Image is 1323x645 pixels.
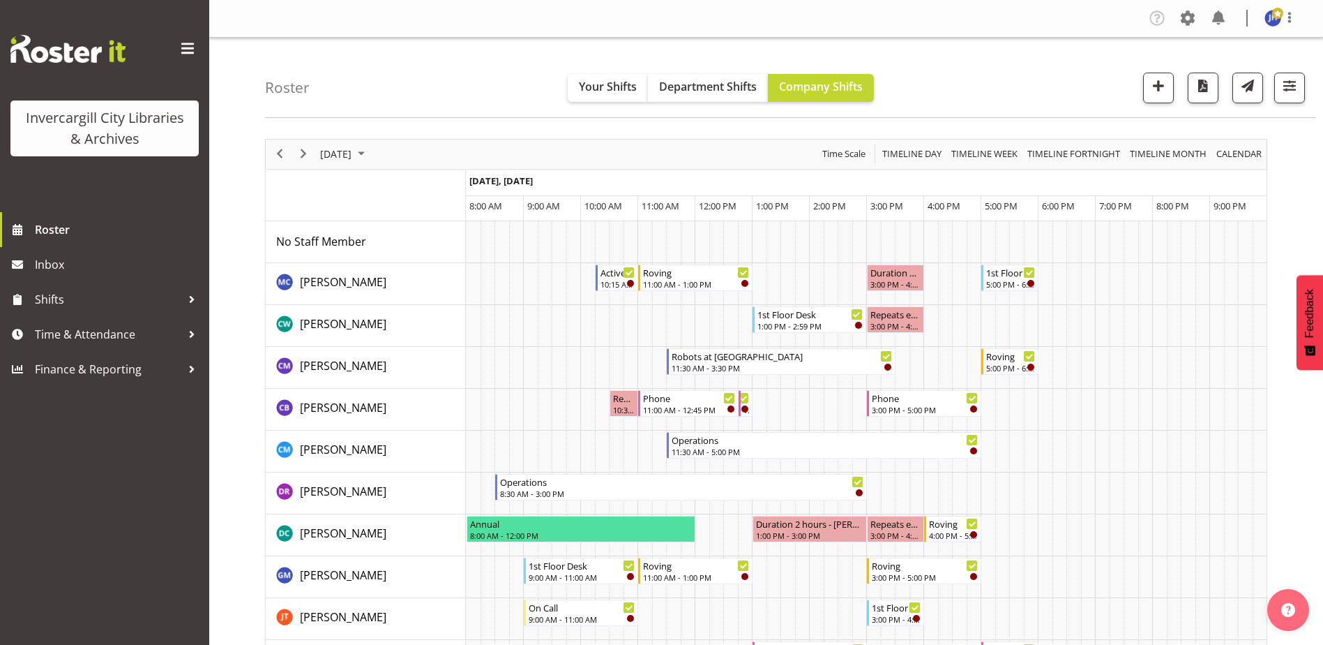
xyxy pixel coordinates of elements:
[672,433,978,447] div: Operations
[756,200,789,212] span: 1:00 PM
[265,80,310,96] h4: Roster
[950,145,1019,163] span: Timeline Week
[1232,73,1263,103] button: Send a list of all shifts for the selected filtered period to all rostered employees.
[872,404,978,415] div: 3:00 PM - 5:00 PM
[300,525,386,542] a: [PERSON_NAME]
[1156,200,1189,212] span: 8:00 PM
[870,307,921,321] div: Repeats every [DATE] - [PERSON_NAME]
[24,107,185,149] div: Invercargill City Libraries & Archives
[872,572,978,583] div: 3:00 PM - 5:00 PM
[870,320,921,332] div: 3:00 PM - 4:00 PM
[870,517,921,531] div: Repeats every [DATE] - [PERSON_NAME]
[35,289,181,310] span: Shifts
[1099,200,1132,212] span: 7:00 PM
[981,348,1038,375] div: Chamique Mamolo"s event - Roving Begin From Tuesday, September 30, 2025 at 5:00:00 PM GMT+13:00 E...
[268,140,292,169] div: previous period
[470,517,692,531] div: Annual
[470,530,692,541] div: 8:00 AM - 12:00 PM
[648,74,768,102] button: Department Shifts
[870,200,903,212] span: 3:00 PM
[318,145,371,163] button: September 2025
[699,200,736,212] span: 12:00 PM
[35,254,202,275] span: Inbox
[300,483,386,500] a: [PERSON_NAME]
[753,306,866,333] div: Catherine Wilson"s event - 1st Floor Desk Begin From Tuesday, September 30, 2025 at 1:00:00 PM GM...
[568,74,648,102] button: Your Shifts
[867,390,981,417] div: Chris Broad"s event - Phone Begin From Tuesday, September 30, 2025 at 3:00:00 PM GMT+13:00 Ends A...
[266,556,466,598] td: Gabriel McKay Smith resource
[1281,603,1295,617] img: help-xxl-2.png
[743,404,750,415] div: 12:45 PM - 1:00 PM
[757,307,863,321] div: 1st Floor Desk
[300,274,386,290] span: [PERSON_NAME]
[467,516,695,542] div: Donald Cunningham"s event - Annual Begin From Tuesday, September 30, 2025 at 8:00:00 AM GMT+13:00...
[469,200,502,212] span: 8:00 AM
[672,362,892,373] div: 11:30 AM - 3:30 PM
[315,140,373,169] div: September 30, 2025
[756,530,863,541] div: 1:00 PM - 3:00 PM
[1026,145,1121,163] span: Timeline Fortnight
[739,390,753,417] div: Chris Broad"s event - Phone Begin From Tuesday, September 30, 2025 at 12:45:00 PM GMT+13:00 Ends ...
[1214,200,1246,212] span: 9:00 PM
[300,357,386,374] a: [PERSON_NAME]
[870,279,921,290] div: 3:00 PM - 4:00 PM
[1128,145,1208,163] span: Timeline Month
[294,145,313,163] button: Next
[300,316,386,332] span: [PERSON_NAME]
[266,598,466,640] td: Glen Tomlinson resource
[1296,275,1323,370] button: Feedback - Show survey
[813,200,846,212] span: 2:00 PM
[1215,145,1263,163] span: calendar
[35,359,181,380] span: Finance & Reporting
[524,600,638,626] div: Glen Tomlinson"s event - On Call Begin From Tuesday, September 30, 2025 at 9:00:00 AM GMT+13:00 E...
[292,140,315,169] div: next period
[300,568,386,583] span: [PERSON_NAME]
[266,221,466,263] td: No Staff Member resource
[820,145,868,163] button: Time Scale
[928,200,960,212] span: 4:00 PM
[986,362,1035,373] div: 5:00 PM - 6:00 PM
[986,265,1035,279] div: 1st Floor Desk
[867,516,924,542] div: Donald Cunningham"s event - Repeats every tuesday - Donald Cunningham Begin From Tuesday, Septemb...
[1274,73,1305,103] button: Filter Shifts
[1264,10,1281,27] img: jillian-hunter11667.jpg
[266,305,466,347] td: Catherine Wilson resource
[495,474,867,501] div: Debra Robinson"s event - Operations Begin From Tuesday, September 30, 2025 at 8:30:00 AM GMT+13:0...
[667,432,981,459] div: Cindy Mulrooney"s event - Operations Begin From Tuesday, September 30, 2025 at 11:30:00 AM GMT+13...
[949,145,1020,163] button: Timeline Week
[300,567,386,584] a: [PERSON_NAME]
[768,74,874,102] button: Company Shifts
[300,609,386,625] a: [PERSON_NAME]
[643,404,735,415] div: 11:00 AM - 12:45 PM
[870,265,921,279] div: Duration 1 hours - [PERSON_NAME]
[986,279,1035,290] div: 5:00 PM - 6:00 PM
[638,558,753,584] div: Gabriel McKay Smith"s event - Roving Begin From Tuesday, September 30, 2025 at 11:00:00 AM GMT+13...
[643,279,749,290] div: 11:00 AM - 1:00 PM
[500,475,863,489] div: Operations
[638,265,753,291] div: Aurora Catu"s event - Roving Begin From Tuesday, September 30, 2025 at 11:00:00 AM GMT+13:00 Ends...
[600,265,635,279] div: Active Rhyming
[469,175,533,187] span: [DATE], [DATE]
[1128,145,1209,163] button: Timeline Month
[642,200,679,212] span: 11:00 AM
[276,234,366,249] span: No Staff Member
[643,391,735,405] div: Phone
[672,446,978,457] div: 11:30 AM - 5:00 PM
[300,399,386,416] a: [PERSON_NAME]
[872,600,921,614] div: 1st Floor Desk
[643,558,749,572] div: Roving
[1025,145,1123,163] button: Fortnight
[266,347,466,389] td: Chamique Mamolo resource
[1042,200,1075,212] span: 6:00 PM
[35,219,202,240] span: Roster
[985,200,1018,212] span: 5:00 PM
[1143,73,1174,103] button: Add a new shift
[880,145,944,163] button: Timeline Day
[266,431,466,473] td: Cindy Mulrooney resource
[579,79,637,94] span: Your Shifts
[643,572,749,583] div: 11:00 AM - 1:00 PM
[276,233,366,250] a: No Staff Member
[529,600,635,614] div: On Call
